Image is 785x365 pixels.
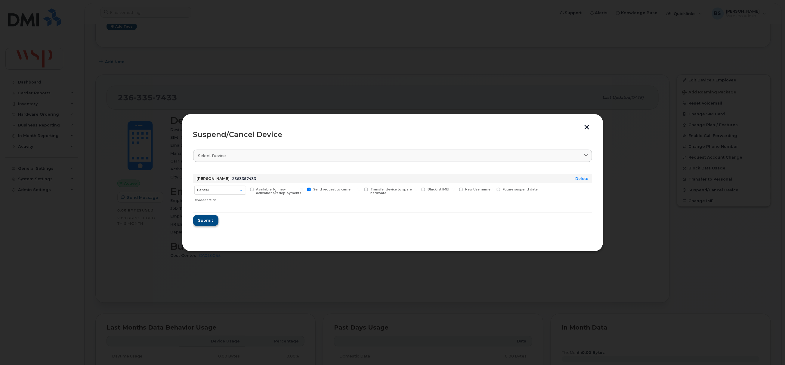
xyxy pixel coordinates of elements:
button: Submit [193,215,218,226]
span: Transfer device to spare hardware [370,187,412,195]
div: Choose action [195,195,246,202]
span: Select device [198,153,226,159]
strong: [PERSON_NAME] [197,176,230,181]
span: Submit [198,217,213,223]
span: Available for new activations/redeployments [256,187,301,195]
input: Blacklist IMEI [414,188,417,191]
input: Send request to carrier [300,188,303,191]
div: Suspend/Cancel Device [193,131,592,138]
span: Send request to carrier [313,187,352,191]
input: Transfer device to spare hardware [357,188,360,191]
span: Future suspend date [503,187,538,191]
a: Delete [576,176,589,181]
input: Future suspend date [490,188,493,191]
a: Select device [193,150,592,162]
input: Available for new activations/redeployments [243,188,246,191]
span: New Username [465,187,490,191]
span: 2363357433 [232,176,256,181]
span: Blacklist IMEI [428,187,449,191]
input: New Username [452,188,455,191]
